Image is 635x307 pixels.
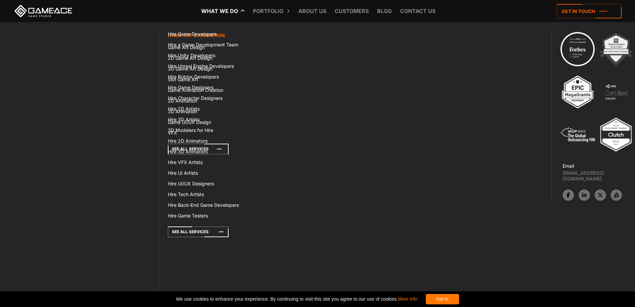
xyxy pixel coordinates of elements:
[164,210,273,221] a: Hire Game Testers
[168,226,229,237] a: See All Services
[164,157,273,168] a: Hire VFX Artists
[164,114,273,125] a: Hire 3D Artists
[164,104,273,114] a: Hire 2D Artists
[559,116,596,153] img: 5
[559,31,596,67] img: Technology council badge program ace 2025 game ace
[176,294,417,304] span: We use cookies to enhance your experience. By continuing to visit this site you agree to our use ...
[164,61,273,71] a: Hire Unreal Engine Developers
[164,39,273,50] a: Hire a Game Development Team
[426,294,459,304] div: Got it!
[164,29,273,39] a: Hire Game Developers
[398,296,417,302] a: More info
[598,116,634,153] img: Top ar vr development company gaming 2025 game ace
[164,168,273,178] a: Hire UI Artists
[164,189,273,200] a: Hire Tech Artists
[164,200,273,210] a: Hire Back-End Game Developers
[559,73,596,110] img: 3
[164,178,273,189] a: Hire UI/UX Designers
[598,31,634,67] img: 2
[598,73,635,110] img: 4
[164,82,273,93] a: Hire Game Designers
[164,136,273,146] a: Hire 2D Animators
[563,170,635,181] a: [EMAIL_ADDRESS][DOMAIN_NAME]
[164,71,273,82] a: Hire Roblox Developers
[164,50,273,61] a: Hire Unity Developers
[563,163,574,169] strong: Email
[557,4,622,18] a: Get in touch
[164,146,273,157] a: Hire 3D Animators
[164,93,273,104] a: Hire Character Designers
[164,125,273,136] a: 3D Modelers for Hire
